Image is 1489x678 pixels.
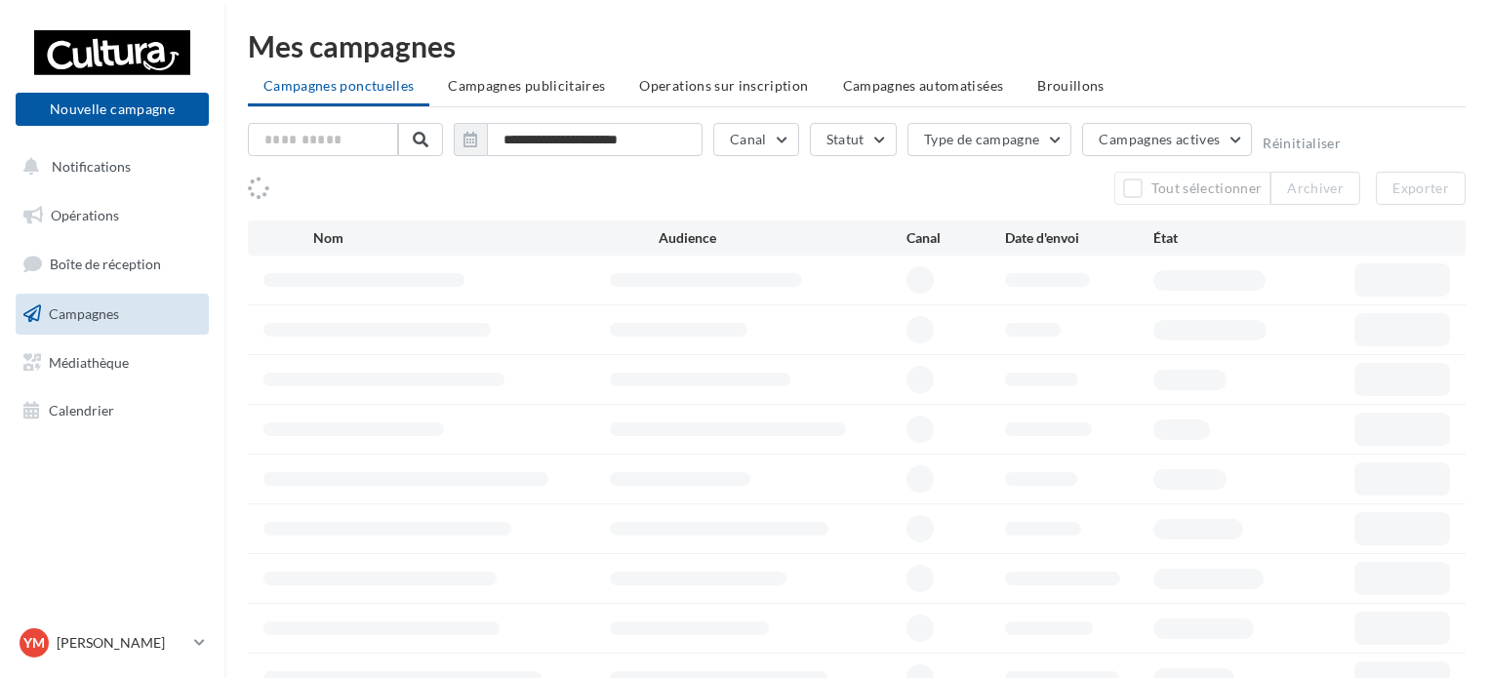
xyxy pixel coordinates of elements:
p: [PERSON_NAME] [57,633,186,653]
a: Calendrier [12,390,213,431]
a: Médiathèque [12,342,213,383]
button: Notifications [12,146,205,187]
span: Opérations [51,207,119,223]
span: Boîte de réception [50,256,161,272]
div: Audience [659,228,905,248]
a: YM [PERSON_NAME] [16,624,209,661]
span: Campagnes automatisées [843,77,1004,94]
div: Mes campagnes [248,31,1466,60]
div: Canal [906,228,1005,248]
a: Campagnes [12,294,213,335]
button: Statut [810,123,897,156]
span: Brouillons [1037,77,1105,94]
div: État [1153,228,1302,248]
span: Campagnes publicitaires [448,77,605,94]
span: Médiathèque [49,353,129,370]
button: Canal [713,123,799,156]
span: Campagnes actives [1099,131,1220,147]
a: Opérations [12,195,213,236]
button: Campagnes actives [1082,123,1252,156]
span: Calendrier [49,402,114,419]
span: Campagnes [49,305,119,322]
span: Operations sur inscription [639,77,808,94]
button: Exporter [1376,172,1466,205]
span: Notifications [52,158,131,175]
button: Type de campagne [907,123,1072,156]
button: Nouvelle campagne [16,93,209,126]
div: Date d'envoi [1005,228,1153,248]
button: Archiver [1270,172,1360,205]
span: YM [23,633,45,653]
div: Nom [313,228,660,248]
button: Tout sélectionner [1114,172,1270,205]
button: Réinitialiser [1263,136,1341,151]
a: Boîte de réception [12,243,213,285]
